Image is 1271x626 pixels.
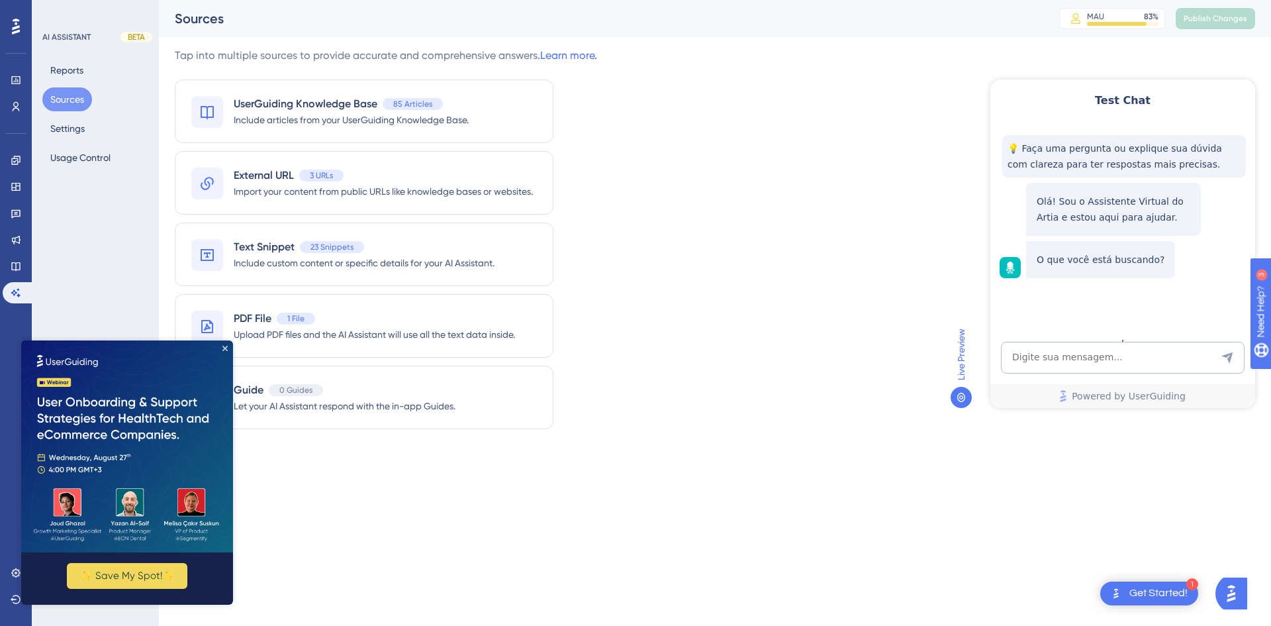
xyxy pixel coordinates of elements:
span: Text Snippet [234,239,295,255]
div: Close Preview [201,5,207,11]
span: Let your AI Assistant respond with the in-app Guides. [234,398,455,414]
span: Live Preview [953,329,969,380]
span: 1 File [287,313,305,324]
span: Need Help? [31,3,83,19]
div: AI ASSISTANT [42,32,91,42]
button: Publish Changes [1176,8,1255,29]
div: Get Started! [1129,586,1188,601]
div: MAU [1087,11,1104,22]
button: Sources [42,87,92,111]
span: 3 URLs [310,170,333,181]
iframe: UserGuiding AI Assistant [990,79,1255,408]
span: UserGuiding Knowledge Base [234,96,377,112]
span: Include custom content or specific details for your AI Assistant. [234,255,494,271]
iframe: UserGuiding AI Assistant Launcher [1215,574,1255,613]
button: Reports [42,58,91,82]
div: 3 [92,7,96,17]
span: Import your content from public URLs like knowledge bases or websites. [234,183,533,199]
button: Usage Control [42,146,118,170]
div: 83 % [1144,11,1158,22]
div: Open Get Started! checklist, remaining modules: 1 [1100,582,1198,605]
img: launcher-image-alternative-text [1108,586,1124,601]
span: Guide [234,382,263,398]
span: Upload PDF files and the AI Assistant will use all the text data inside. [234,327,515,342]
div: Sources [175,9,1026,28]
button: Settings [42,117,93,140]
div: BETA [120,32,152,42]
span: Include articles from your UserGuiding Knowledge Base. [234,112,469,128]
span: PDF File [234,311,271,327]
div: Tap into multiple sources to provide accurate and comprehensive answers. [175,48,597,64]
span: 23 Snippets [310,242,353,252]
span: 0 Guides [279,385,312,395]
div: 1 [1186,578,1198,590]
span: External URL [234,168,294,183]
a: Learn more. [540,49,597,62]
span: 85 Articles [393,99,432,109]
span: Publish Changes [1184,13,1247,24]
button: ✨ Save My Spot!✨ [46,223,166,248]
